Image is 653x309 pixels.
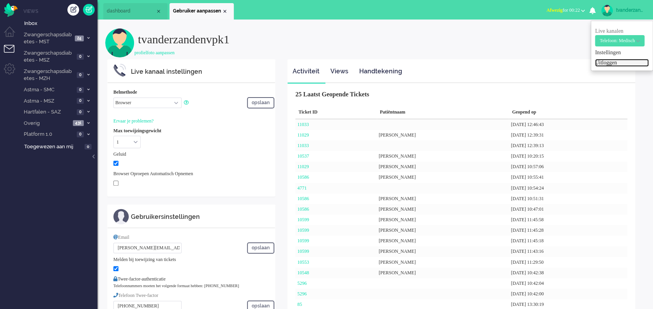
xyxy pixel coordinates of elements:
span: Toegewezen aan mij [24,143,82,151]
img: ic_m_phone_settings.svg [113,64,126,77]
span: dashboard [107,8,155,14]
div: [DATE] 12:39:13 [509,140,627,151]
b: Max toewijzingsgewicht [113,128,161,133]
div: [PERSON_NAME] [377,236,509,246]
a: 5296 [297,281,307,286]
div: [DATE] 10:42:04 [509,278,627,289]
span: tvanderzandenvpk1 [138,33,229,46]
a: Ervaar je problemen? [113,118,154,124]
img: avatar [601,5,613,16]
div: Live kanaal instellingen [131,67,269,76]
div: [DATE] 10:54:24 [509,183,627,194]
a: Omnidesk [4,5,18,11]
a: 11029 [297,132,309,138]
div: [PERSON_NAME] [377,204,509,215]
a: Inbox [23,19,97,27]
div: [DATE] 10:42:38 [509,268,627,278]
div: tvanderzandenvpk1 [616,6,645,14]
a: 10599 [297,227,309,233]
a: Instellingen [595,49,649,57]
div: [DATE] 10:55:41 [509,172,627,183]
span: Zwangerschapsdiabetes - MST [23,31,72,46]
span: 0 [77,109,84,115]
div: Melden bij toewijzing van tickets [113,256,269,263]
button: opslaan [247,242,274,254]
div: Email [113,234,269,241]
div: [PERSON_NAME] [377,257,509,268]
div: [DATE] 12:46:43 [509,119,627,130]
a: 10586 [297,206,309,212]
div: [PERSON_NAME] [377,246,509,257]
span: 0 [77,72,84,78]
span: Platform 1.0 [23,131,74,138]
a: 10599 [297,217,309,222]
span: 0 [77,98,84,104]
span: Zwangerschapsdiabetes - MSZ [23,50,74,64]
a: 10599 [297,249,309,254]
a: 10553 [297,259,309,265]
div: Browser Oproepen Automatisch Opnemen [113,170,269,177]
div: [PERSON_NAME] [377,225,509,236]
span: Zwangerschapsdiabetes - MZH [23,68,74,82]
div: Creëer ticket [67,4,79,16]
span: Hartfalen - SAZ [23,108,74,116]
div: [PERSON_NAME] [377,268,509,278]
span: 0 [77,54,84,60]
div: Close tab [155,8,162,14]
span: Live kanalen [595,28,644,43]
a: 10548 [297,270,309,275]
a: profielfoto aanpassen [134,50,175,55]
div: [DATE] 10:42:00 [509,289,627,299]
span: Overig [23,120,71,127]
div: Telefoon Twee-factor [113,292,269,299]
a: 85 [297,302,302,307]
a: Toegewezen aan mij 0 [23,142,97,151]
div: [PERSON_NAME] [377,162,509,172]
b: Belmethode [113,89,137,95]
a: Quick Ticket [83,4,95,16]
img: ic_m_profile.svg [113,209,129,224]
div: [DATE] 11:29:50 [509,257,627,268]
span: 431 [73,120,84,126]
li: Dashboard menu [4,27,21,44]
div: Geluid [113,151,269,158]
div: [DATE] 10:51:31 [509,194,627,204]
span: Afwezig [546,7,562,13]
div: [PERSON_NAME] [377,215,509,225]
div: Twee-factor-authenticatie [113,276,269,282]
div: Geopend op [509,106,627,119]
div: [DATE] 10:20:15 [509,151,627,162]
a: 10586 [297,196,309,201]
img: flow_omnibird.svg [4,3,18,17]
b: 25 Laatst Geopende Tickets [295,91,369,98]
span: 0 [77,131,84,137]
small: Telefoonnummers moeten het volgende formaat hebben: [PHONE_NUMBER] [113,284,239,288]
div: [DATE] 11:45:58 [509,215,627,225]
a: Activiteit [288,62,325,81]
div: Gebruikersinstellingen [131,213,269,222]
li: Views [23,8,97,14]
a: Views [325,62,353,81]
span: Gebruiker aanpassen [173,8,222,14]
a: 11033 [297,122,309,127]
button: Telefoon: Medisch [595,35,644,46]
a: 10586 [297,174,309,180]
a: 10599 [297,238,309,243]
li: Dashboard [103,3,168,20]
a: 11029 [297,164,309,169]
span: for 00:22 [546,7,580,13]
a: Uitloggen [595,59,649,67]
span: 24 [75,36,84,41]
span: Astma - SMC [23,86,74,94]
div: Ticket ID [295,106,377,119]
div: [DATE] 10:57:06 [509,162,627,172]
a: Handtekening [354,62,407,81]
a: 5296 [297,291,307,297]
img: user.svg [105,28,134,57]
button: opslaan [247,97,274,108]
div: [DATE] 11:43:16 [509,246,627,257]
li: user46 [169,3,234,20]
li: Afwezigfor 00:22 [542,2,589,20]
button: Afwezigfor 00:22 [542,5,589,16]
span: 0 [77,87,84,93]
